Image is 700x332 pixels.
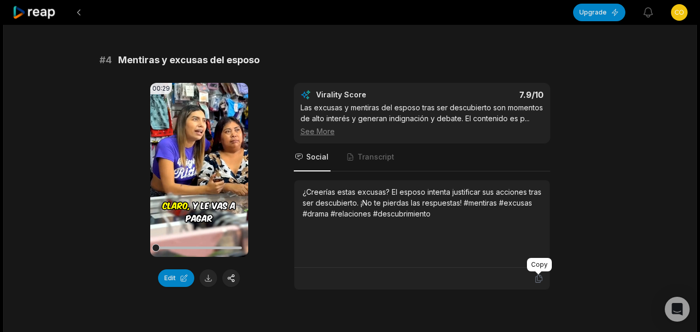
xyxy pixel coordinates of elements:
[294,143,550,171] nav: Tabs
[301,102,544,137] div: Las excusas y mentiras del esposo tras ser descubierto son momentos de alto interés y generan ind...
[118,53,260,67] span: Mentiras y excusas del esposo
[316,90,427,100] div: Virality Score
[573,4,625,21] button: Upgrade
[303,186,541,219] div: ¿Creerías estas excusas? El esposo intenta justificar sus acciones tras ser descubierto. ¡No te p...
[99,53,112,67] span: # 4
[150,83,248,257] video: Your browser does not support mp4 format.
[432,90,544,100] div: 7.9 /10
[158,269,194,287] button: Edit
[665,297,690,322] div: Open Intercom Messenger
[306,152,328,162] span: Social
[527,258,552,271] div: Copy
[301,126,544,137] div: See More
[358,152,394,162] span: Transcript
